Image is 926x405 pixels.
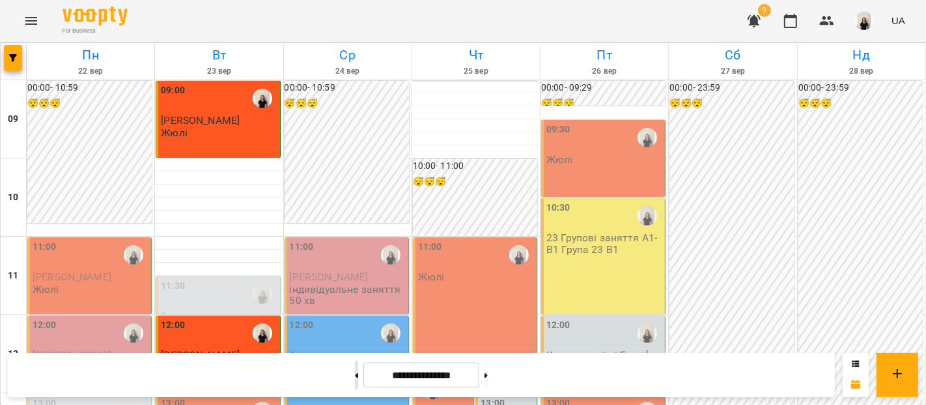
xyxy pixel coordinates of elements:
h6: 27 вер [671,65,794,78]
h6: 25 вер [414,65,538,78]
h6: 22 вер [29,65,152,78]
h6: 😴😴😴 [27,97,152,111]
label: 12:00 [546,318,570,333]
h6: 24 вер [286,65,410,78]
h6: Нд [800,45,923,65]
h6: 00:00 - 10:59 [27,81,152,95]
label: 12:00 [33,318,57,333]
h6: Сб [671,45,794,65]
h6: 10:00 - 11:00 [413,159,537,173]
h6: 😴😴😴 [798,97,923,111]
button: UA [886,8,910,33]
span: UA [891,14,905,27]
h6: 09 [8,112,18,127]
p: Жюлі [418,271,445,282]
img: Жюлі [638,323,657,343]
p: Жюлі [546,154,573,165]
span: For Business [63,27,128,35]
label: 12:00 [290,318,314,333]
h6: 23 вер [157,65,281,78]
h6: 28 вер [800,65,923,78]
h6: 😴😴😴 [669,97,794,111]
img: Жюлі [124,323,143,343]
h6: 😴😴😴 [285,97,409,111]
button: Menu [16,5,47,37]
img: Жюлі [381,245,400,265]
span: [PERSON_NAME] [161,114,240,127]
img: Жюлі [638,128,657,147]
img: Жюлі [253,323,272,343]
h6: 00:00 - 23:59 [798,81,923,95]
p: індивідуальне заняття 50 хв [290,284,406,307]
h6: 😴😴😴 [541,97,666,111]
label: 12:00 [161,318,185,333]
h6: Пт [542,45,666,65]
label: 09:30 [546,123,570,137]
p: 23 Групові заняття А1-В1 Група 23 B1 [546,232,662,255]
p: 0 [161,310,277,322]
img: Voopty Logo [63,7,128,25]
span: [PERSON_NAME] [33,271,111,283]
img: Жюлі [638,206,657,226]
h6: Вт [157,45,281,65]
span: 9 [758,4,771,17]
label: 11:00 [290,240,314,254]
h6: 00:00 - 10:59 [285,81,409,95]
label: 11:00 [33,240,57,254]
h6: 00:00 - 09:29 [541,81,666,95]
img: Жюлі [124,245,143,265]
label: 11:00 [418,240,442,254]
label: 10:30 [546,201,570,215]
img: a3bfcddf6556b8c8331b99a2d66cc7fb.png [855,12,873,30]
h6: Пн [29,45,152,65]
h6: 10 [8,190,18,205]
h6: Чт [414,45,538,65]
label: 09:00 [161,83,185,98]
img: Жюлі [381,323,400,343]
img: Жюлі [509,245,529,265]
h6: 11 [8,269,18,283]
label: 11:30 [161,279,185,293]
img: Жюлі [253,89,272,108]
p: Жюлі [161,127,188,138]
p: Жюлі [33,284,59,295]
h6: 26 вер [542,65,666,78]
span: [PERSON_NAME] [290,271,369,283]
h6: 00:00 - 23:59 [669,81,794,95]
img: Жюлі [253,284,272,304]
h6: Ср [286,45,410,65]
h6: 😴😴😴 [413,175,537,189]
